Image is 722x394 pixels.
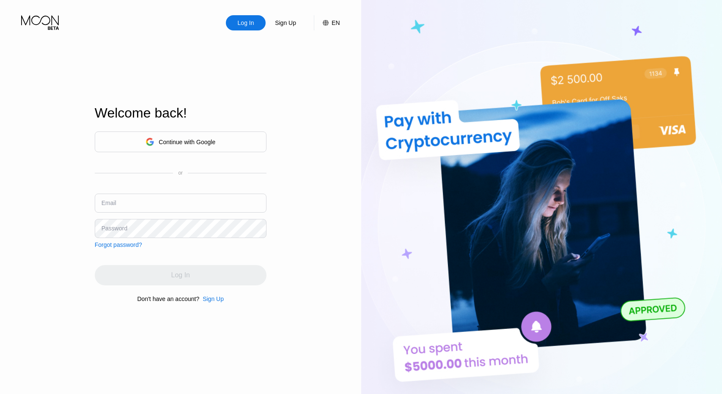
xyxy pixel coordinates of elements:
[178,170,183,176] div: or
[266,15,305,30] div: Sign Up
[95,105,266,121] div: Welcome back!
[102,200,116,206] div: Email
[237,19,255,27] div: Log In
[95,241,142,248] div: Forgot password?
[203,295,224,302] div: Sign Up
[159,139,215,145] div: Continue with Google
[332,19,340,26] div: EN
[137,295,200,302] div: Don't have an account?
[199,295,224,302] div: Sign Up
[274,19,297,27] div: Sign Up
[95,131,266,152] div: Continue with Google
[102,225,127,232] div: Password
[226,15,266,30] div: Log In
[314,15,340,30] div: EN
